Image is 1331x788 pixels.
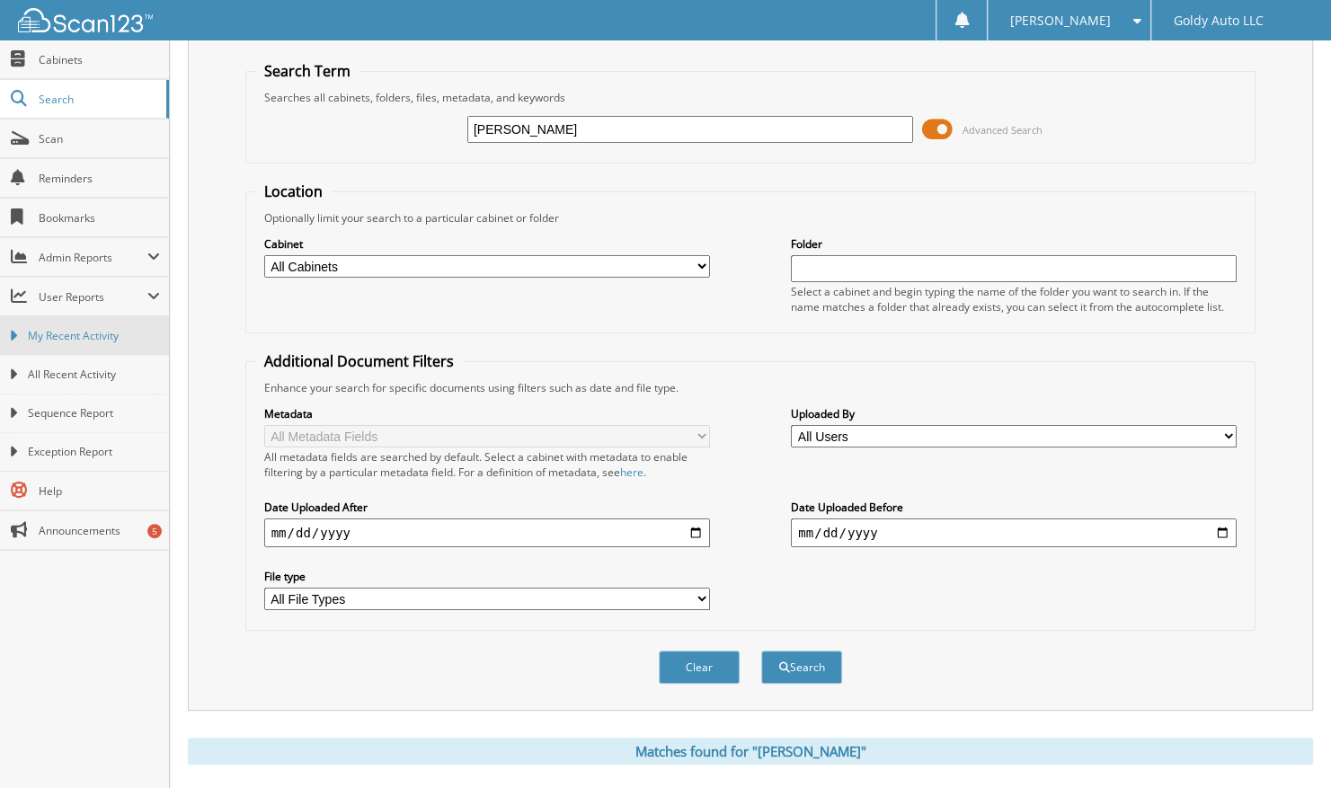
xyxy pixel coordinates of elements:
div: Searches all cabinets, folders, files, metadata, and keywords [255,90,1247,105]
img: scan123-logo-white.svg [18,8,153,32]
span: Advanced Search [963,123,1043,137]
label: Folder [791,236,1237,252]
span: Reminders [39,171,160,186]
span: Search [39,92,157,107]
div: Enhance your search for specific documents using filters such as date and file type. [255,380,1247,395]
div: Select a cabinet and begin typing the name of the folder you want to search in. If the name match... [791,284,1237,314]
iframe: Chat Widget [1241,702,1331,788]
label: Metadata [264,406,710,421]
label: Date Uploaded Before [791,500,1237,515]
span: All Recent Activity [28,367,160,383]
legend: Location [255,182,332,201]
legend: Search Term [255,61,359,81]
span: Exception Report [28,444,160,460]
span: Cabinets [39,52,160,67]
span: My Recent Activity [28,328,160,344]
a: here [620,465,643,480]
button: Clear [659,651,740,684]
span: Goldy Auto LLC [1174,15,1264,26]
span: Admin Reports [39,250,147,265]
div: All metadata fields are searched by default. Select a cabinet with metadata to enable filtering b... [264,449,710,480]
input: end [791,518,1237,547]
span: Scan [39,131,160,146]
legend: Additional Document Filters [255,351,463,371]
span: Bookmarks [39,210,160,226]
div: 5 [147,524,162,538]
div: Optionally limit your search to a particular cabinet or folder [255,210,1247,226]
div: Matches found for "[PERSON_NAME]" [188,738,1313,765]
span: Announcements [39,523,160,538]
label: Date Uploaded After [264,500,710,515]
label: Cabinet [264,236,710,252]
input: start [264,518,710,547]
span: User Reports [39,289,147,305]
button: Search [761,651,842,684]
label: Uploaded By [791,406,1237,421]
span: [PERSON_NAME] [1010,15,1111,26]
label: File type [264,569,710,584]
span: Help [39,483,160,499]
span: Sequence Report [28,405,160,421]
